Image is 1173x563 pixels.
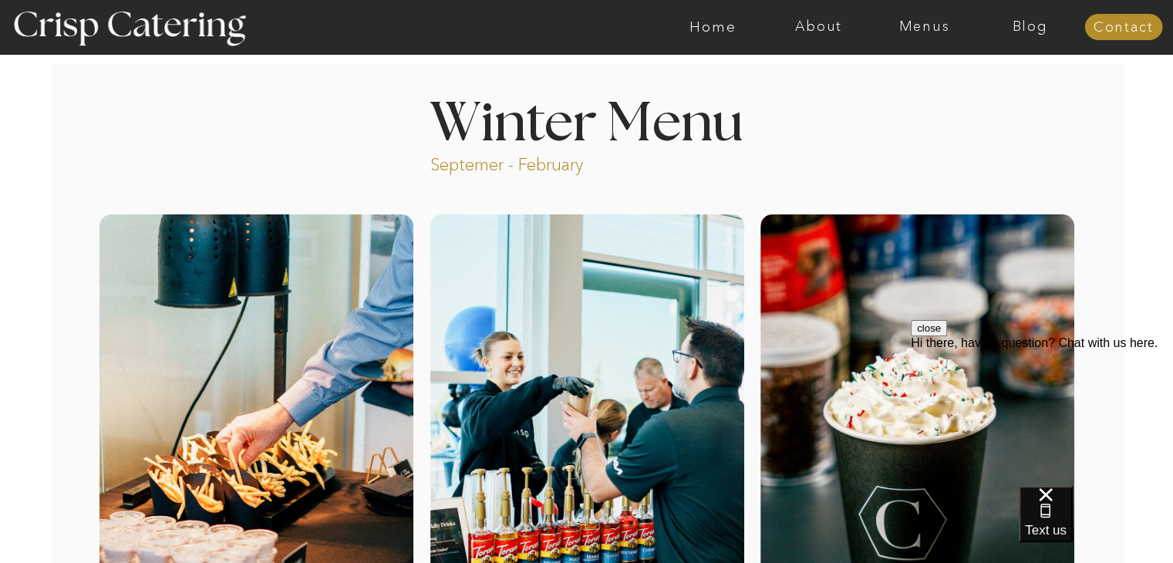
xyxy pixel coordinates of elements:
a: About [766,19,871,35]
p: Septemer - February [430,153,642,171]
iframe: podium webchat widget bubble [1019,486,1173,563]
a: Blog [977,19,1083,35]
a: Menus [871,19,977,35]
iframe: podium webchat widget prompt [911,320,1173,505]
a: Home [660,19,766,35]
a: Contact [1084,20,1162,35]
h1: Winter Menu [372,97,801,143]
